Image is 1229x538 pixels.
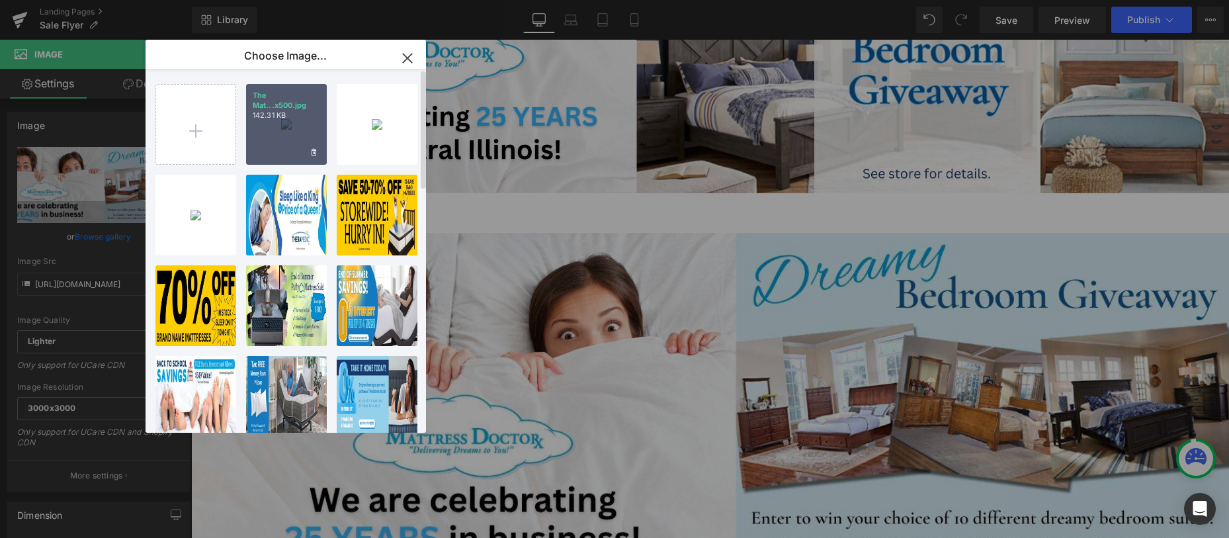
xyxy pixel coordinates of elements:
p: The Mat...x500.jpg [253,91,320,111]
p: Choose Image... [244,49,327,62]
div: Open Intercom Messenger [1184,493,1216,525]
img: 98a0fcaf-2085-4dcf-b1c6-33ab936ee784 [191,210,201,220]
img: 6f8f72e8-b9f8-40a7-921e-910f0a3f86e5 [372,119,382,130]
p: 142.31 KB [253,111,320,120]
